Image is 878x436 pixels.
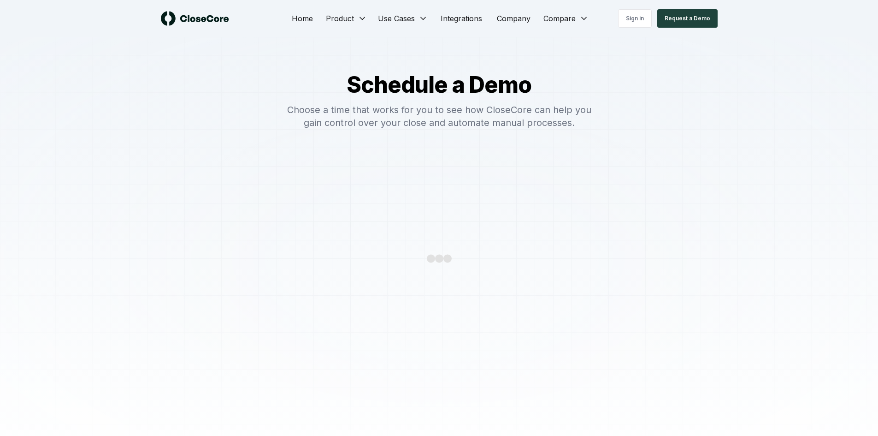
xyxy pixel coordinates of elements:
[657,9,718,28] button: Request a Demo
[326,13,354,24] span: Product
[284,9,320,28] a: Home
[372,9,433,28] button: Use Cases
[277,103,601,129] p: Choose a time that works for you to see how CloseCore can help you gain control over your close a...
[277,74,601,96] h1: Schedule a Demo
[543,13,576,24] span: Compare
[320,9,372,28] button: Product
[489,9,538,28] a: Company
[161,11,229,26] img: logo
[618,9,652,28] a: Sign in
[378,13,415,24] span: Use Cases
[433,9,489,28] a: Integrations
[538,9,594,28] button: Compare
